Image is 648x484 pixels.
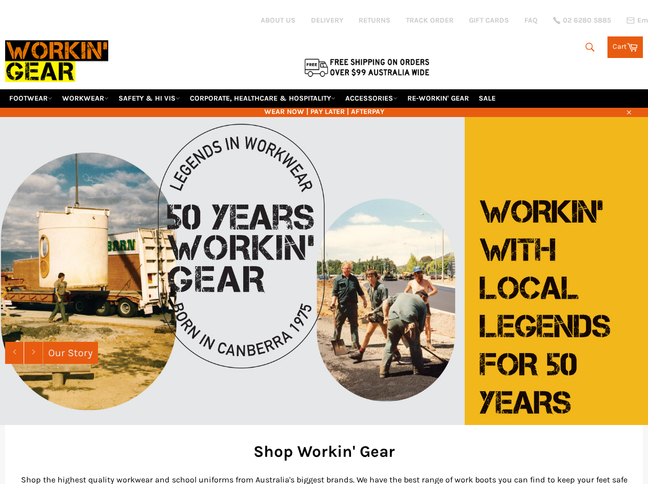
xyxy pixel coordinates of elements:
a: RETURNS [359,15,390,25]
h2: Shop Workin' Gear [21,440,627,462]
a: TRACK ORDER [406,15,454,25]
span: WEAR NOW | PAY LATER | AFTERPAY [5,107,643,117]
img: Flat $9.95 shipping Australia wide [303,56,431,78]
a: CORPORATE, HEALTHCARE & HOSPITALITY [186,89,340,107]
a: GIFT CARDS [469,15,509,25]
span: 02 6280 5885 [563,17,611,24]
a: ACCESSORIES [341,89,402,107]
a: SAFETY & HI VIS [114,89,184,107]
a: WORKWEAR [58,89,113,107]
a: RE-WORKIN' GEAR [403,89,473,107]
a: ABOUT US [261,15,296,25]
a: FAQ [524,15,538,25]
a: DELIVERY [311,15,343,25]
a: FOOTWEAR [5,89,56,107]
a: Our Story [43,342,98,364]
a: Cart [607,36,643,58]
img: Workin Gear leaders in Workwear, Safety Boots, PPE, Uniforms. Australia's No.1 in Workwear [5,33,108,89]
a: SALE [475,89,500,107]
a: 02 6280 5885 [553,17,611,24]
